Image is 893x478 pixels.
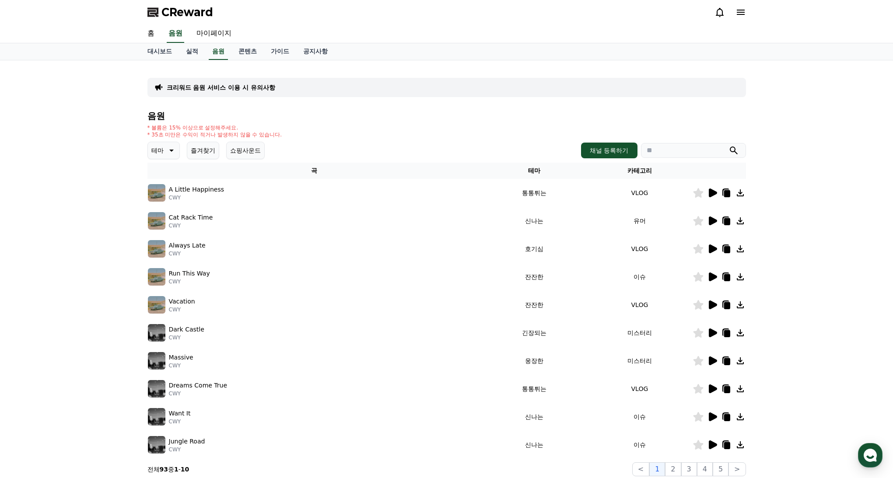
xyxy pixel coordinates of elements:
td: 유머 [587,207,692,235]
button: 즐겨찾기 [187,142,219,159]
a: 공지사항 [296,43,335,60]
img: music [148,408,165,426]
p: 전체 중 - [147,465,189,474]
div: 영상 활용과 각색에 각별히 주의해 주시기 바랍니다. [25,218,148,235]
div: 크리워드는 [DATE] 음원 사용을 허용하지 않습니다. 이는 유튜브에서 매우 부정적으로 보기 때문입니다. [25,34,148,60]
button: 채널 등록하기 [581,143,637,158]
a: CReward [147,5,213,19]
strong: 93 [160,466,168,473]
button: > [728,462,746,476]
td: 신나는 [481,403,587,431]
td: 미스터리 [587,347,692,375]
img: music [148,436,165,454]
p: * 볼륨은 15% 이상으로 설정해주세요. [147,124,282,131]
button: 쇼핑사운드 [226,142,265,159]
td: 잔잔한 [481,263,587,291]
th: 테마 [481,163,587,179]
div: 추가로, 사용하시는 콘텐츠가 저작권이 강한 스포츠 영상이다 보니 유튜브에서 예민하게 보는 콘텐츠 중 하나입니다. [25,187,148,213]
td: 웅장한 [481,347,587,375]
span: CReward [161,5,213,19]
a: 음원 [209,43,228,60]
p: Vacation [169,297,195,306]
td: 통통튀는 [481,179,587,207]
div: 네, 감사합니다. [25,178,148,187]
div: 감사합니다. [56,135,160,143]
p: CWY [169,334,204,341]
a: 실적 [179,43,205,60]
a: 홈 [140,24,161,43]
button: 2 [665,462,681,476]
td: 통통튀는 [481,375,587,403]
td: 신나는 [481,207,587,235]
p: CWY [169,362,193,369]
p: Massive [169,353,193,362]
button: 5 [713,462,728,476]
a: 콘텐츠 [231,43,264,60]
td: VLOG [587,291,692,319]
img: music [148,380,165,398]
p: Jungle Road [169,437,205,446]
p: CWY [169,306,195,313]
p: CWY [169,446,205,453]
td: 신나는 [481,431,587,459]
p: Cat Rack Time [169,213,213,222]
td: 긴장되는 [481,319,587,347]
p: Want It [169,409,191,418]
p: Dark Castle [169,325,204,334]
img: music [148,240,165,258]
a: 마이페이지 [189,24,238,43]
div: Will respond in minutes [48,14,109,21]
img: music [148,268,165,286]
th: 카테고리 [587,163,692,179]
td: 미스터리 [587,319,692,347]
strong: 1 [174,466,179,473]
p: CWY [169,222,213,229]
p: CWY [169,418,191,425]
strong: 10 [181,466,189,473]
a: 가이드 [264,43,296,60]
td: 호기심 [481,235,587,263]
td: VLOG [587,375,692,403]
h4: 음원 [147,111,746,121]
img: music [148,352,165,370]
td: VLOG [587,179,692,207]
button: < [632,462,649,476]
th: 곡 [147,163,482,179]
a: [URL][DOMAIN_NAME] [25,26,98,34]
div: Creward [48,5,81,14]
img: music [148,212,165,230]
p: Run This Way [169,269,210,278]
img: music [148,184,165,202]
p: * 35초 미만은 수익이 적거나 발생하지 않을 수 있습니다. [147,131,282,138]
p: CWY [169,278,210,285]
p: A Little Happiness [169,185,224,194]
div: 감사합니다. [25,235,148,244]
p: CWY [169,194,224,201]
img: music [148,296,165,314]
p: 테마 [151,144,164,157]
div: 아, 그러네요. [56,117,160,126]
div: 이러한 영상은 앞으로 자동 수익에서 제외될 예정입니다. [25,65,148,82]
p: Always Late [169,241,206,250]
p: CWY [169,250,206,257]
div: 다음부터는 주의하도록 하겠습니다. [56,126,160,135]
td: 이슈 [587,263,692,291]
td: 잔잔한 [481,291,587,319]
p: Dreams Come True [169,381,228,390]
button: 테마 [147,142,180,159]
img: music [148,324,165,342]
a: 대시보드 [140,43,179,60]
td: VLOG [587,235,692,263]
a: 크리워드 음원 서비스 이용 시 유의사항 [167,83,275,92]
p: CWY [169,390,228,397]
button: 3 [681,462,697,476]
td: 이슈 [587,431,692,459]
a: 음원 [167,24,184,43]
td: 이슈 [587,403,692,431]
button: 4 [697,462,713,476]
button: 1 [649,462,665,476]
